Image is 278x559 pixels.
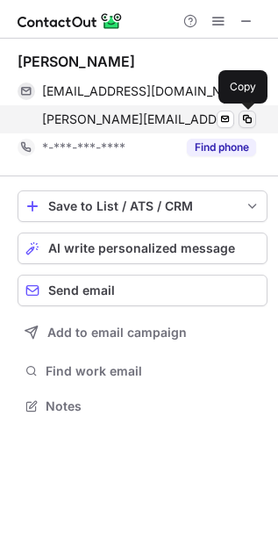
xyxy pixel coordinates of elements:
[48,283,115,297] span: Send email
[187,139,256,156] button: Reveal Button
[47,326,187,340] span: Add to email campaign
[18,359,267,383] button: Find work email
[18,53,135,70] div: [PERSON_NAME]
[18,190,267,222] button: save-profile-one-click
[18,11,123,32] img: ContactOut v5.3.10
[18,275,267,306] button: Send email
[18,233,267,264] button: AI write personalized message
[48,241,235,255] span: AI write personalized message
[42,83,243,99] span: [EMAIL_ADDRESS][DOMAIN_NAME]
[46,398,260,414] span: Notes
[18,317,267,348] button: Add to email campaign
[18,394,267,419] button: Notes
[48,199,237,213] div: Save to List / ATS / CRM
[46,363,260,379] span: Find work email
[42,111,237,127] span: [PERSON_NAME][EMAIL_ADDRESS][DOMAIN_NAME]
